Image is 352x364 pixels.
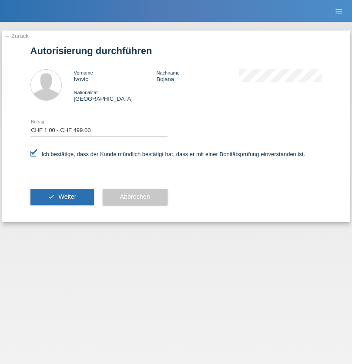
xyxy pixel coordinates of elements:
[335,7,343,16] i: menu
[74,69,157,82] div: Ivovic
[156,69,239,82] div: Bojana
[58,193,76,200] span: Weiter
[103,189,168,205] button: Abbrechen
[4,33,29,39] a: ← Zurück
[30,45,322,56] h1: Autorisierung durchführen
[30,189,94,205] button: check Weiter
[74,89,157,102] div: [GEOGRAPHIC_DATA]
[330,8,348,14] a: menu
[74,70,93,75] span: Vorname
[48,193,55,200] i: check
[30,151,305,157] label: Ich bestätige, dass der Kunde mündlich bestätigt hat, dass er mit einer Bonitätsprüfung einversta...
[74,90,98,95] span: Nationalität
[120,193,150,200] span: Abbrechen
[156,70,179,75] span: Nachname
